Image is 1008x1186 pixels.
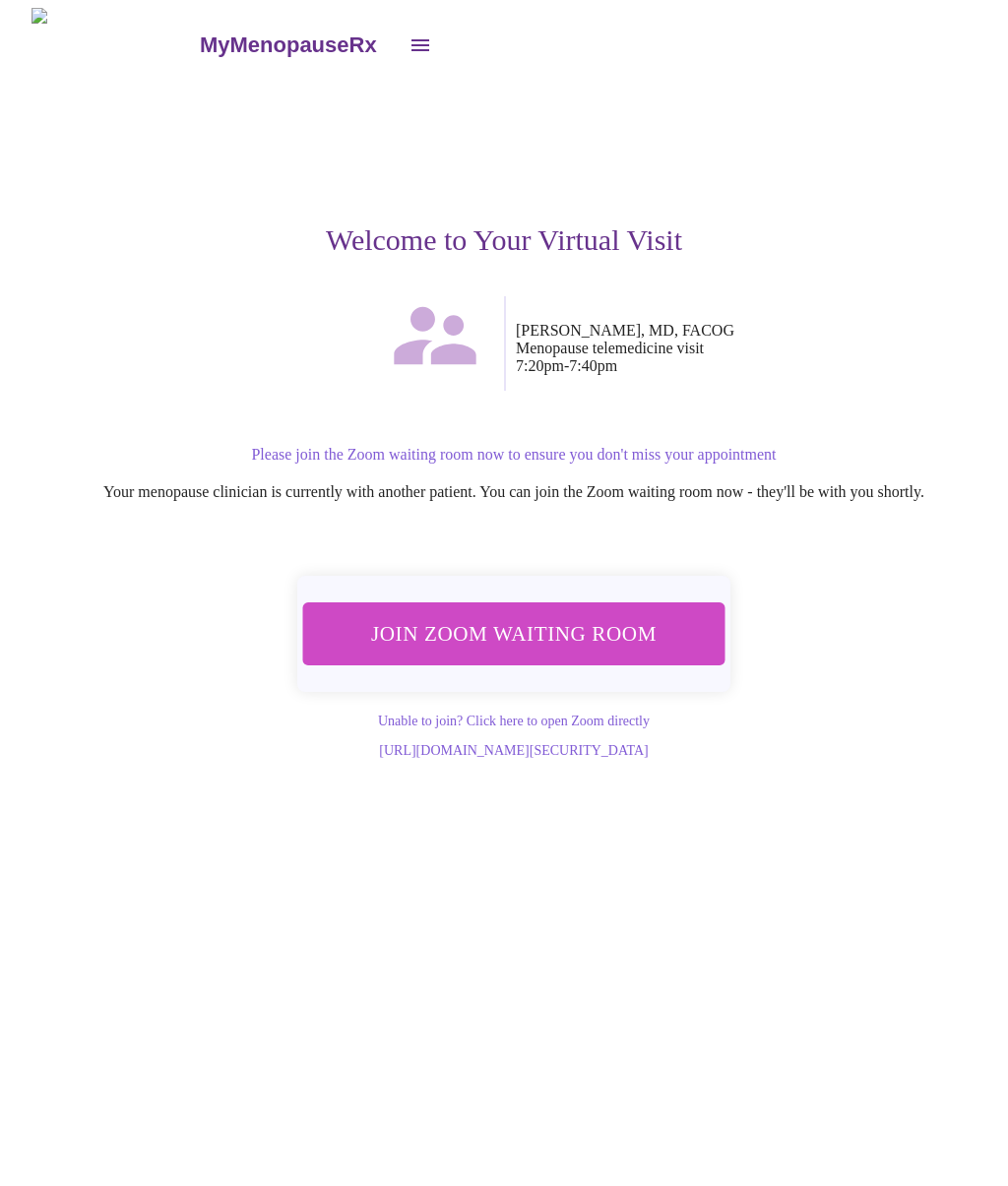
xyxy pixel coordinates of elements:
[31,8,197,82] img: MyMenopauseRx Logo
[379,743,648,758] a: [URL][DOMAIN_NAME][SECURITY_DATA]
[51,446,976,464] p: Please join the Zoom waiting room now to ensure you don't miss your appointment
[397,22,444,69] button: open drawer
[197,11,396,80] a: MyMenopauseRx
[51,483,976,501] p: Your menopause clinician is currently with another patient. You can join the Zoom waiting room no...
[329,615,699,652] span: Join Zoom Waiting Room
[200,32,377,58] h3: MyMenopauseRx
[516,322,976,375] p: [PERSON_NAME], MD, FACOG Menopause telemedicine visit 7:20pm - 7:40pm
[378,714,650,728] a: Unable to join? Click here to open Zoom directly
[31,223,976,257] h3: Welcome to Your Virtual Visit
[303,602,725,664] button: Join Zoom Waiting Room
